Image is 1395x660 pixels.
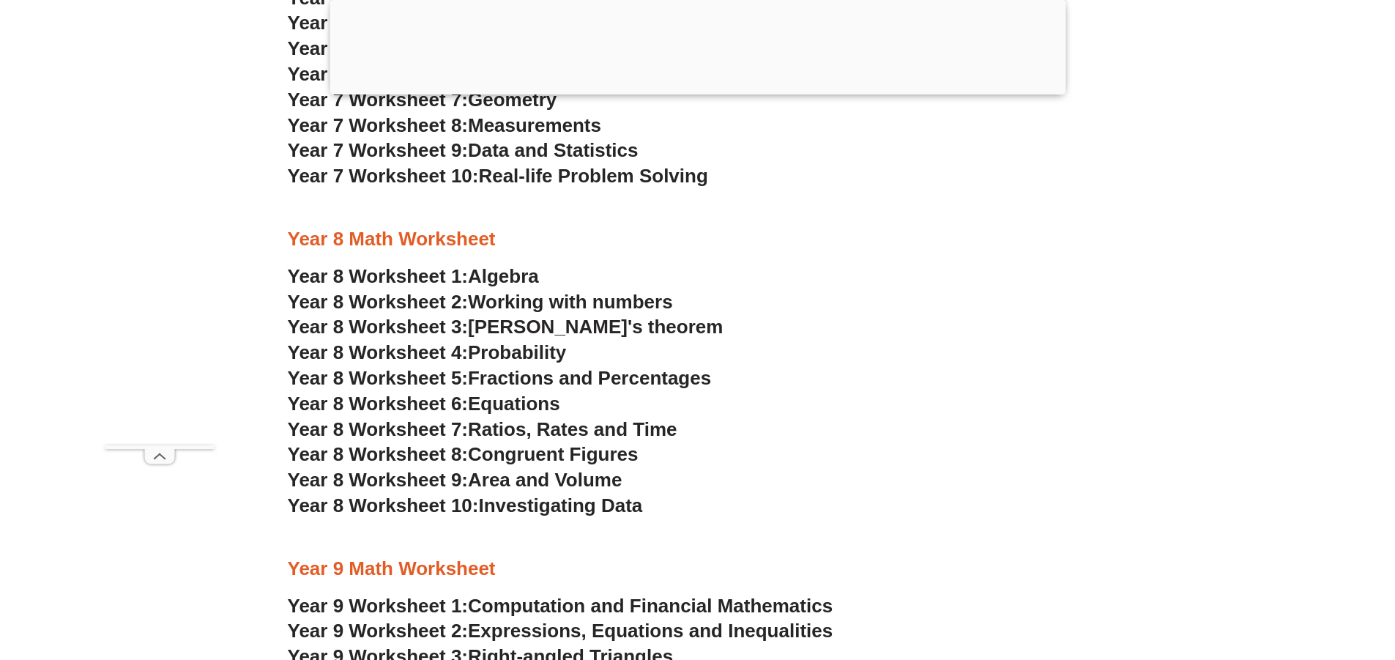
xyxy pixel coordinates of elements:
a: Year 8 Worksheet 5:Fractions and Percentages [288,367,712,389]
a: Year 7 Worksheet 5:Ratios and Proportions [288,37,679,59]
a: Year 8 Worksheet 7:Ratios, Rates and Time [288,418,677,440]
a: Year 8 Worksheet 4:Probability [288,341,567,363]
a: Year 8 Worksheet 6:Equations [288,393,560,415]
span: [PERSON_NAME]'s theorem [468,316,723,338]
a: Year 8 Worksheet 8:Congruent Figures [288,443,639,465]
a: Year 9 Worksheet 2:Expressions, Equations and Inequalities [288,620,833,642]
span: Probability [468,341,566,363]
span: Congruent Figures [468,443,638,465]
span: Year 7 Worksheet 7: [288,89,469,111]
span: Year 7 Worksheet 10: [288,165,479,187]
iframe: Advertisement [105,33,215,445]
h3: Year 8 Math Worksheet [288,227,1108,252]
span: Geometry [468,89,557,111]
span: Year 7 Worksheet 8: [288,114,469,136]
a: Year 7 Worksheet 9:Data and Statistics [288,139,639,161]
span: Area and Volume [468,469,622,491]
span: Year 8 Worksheet 7: [288,418,469,440]
span: Year 8 Worksheet 8: [288,443,469,465]
span: Investigating Data [478,494,642,516]
span: Year 9 Worksheet 1: [288,595,469,617]
span: Year 7 Worksheet 6: [288,63,469,85]
span: Ratios, Rates and Time [468,418,677,440]
a: Year 7 Worksheet 7:Geometry [288,89,557,111]
span: Working with numbers [468,291,673,313]
span: Fractions and Percentages [468,367,711,389]
span: Expressions, Equations and Inequalities [468,620,833,642]
span: Year 8 Worksheet 4: [288,341,469,363]
a: Year 7 Worksheet 10:Real-life Problem Solving [288,165,708,187]
span: Year 7 Worksheet 5: [288,37,469,59]
span: Year 8 Worksheet 5: [288,367,469,389]
span: Year 8 Worksheet 6: [288,393,469,415]
a: Year 8 Worksheet 2:Working with numbers [288,291,673,313]
span: Algebra [468,265,539,287]
span: Year 9 Worksheet 2: [288,620,469,642]
span: Real-life Problem Solving [478,165,707,187]
span: Equations [468,393,560,415]
span: Year 7 Worksheet 9: [288,139,469,161]
a: Year 8 Worksheet 10:Investigating Data [288,494,643,516]
a: Year 9 Worksheet 1:Computation and Financial Mathematics [288,595,833,617]
a: Year 7 Worksheet 8:Measurements [288,114,601,136]
span: Year 8 Worksheet 1: [288,265,469,287]
span: Computation and Financial Mathematics [468,595,833,617]
a: Year 8 Worksheet 9:Area and Volume [288,469,622,491]
span: Year 8 Worksheet 2: [288,291,469,313]
span: Year 8 Worksheet 10: [288,494,479,516]
span: Year 8 Worksheet 3: [288,316,469,338]
span: Year 7 Worksheet 4: [288,12,469,34]
a: Year 8 Worksheet 3:[PERSON_NAME]'s theorem [288,316,723,338]
h3: Year 9 Math Worksheet [288,557,1108,582]
span: Measurements [468,114,601,136]
a: Year 8 Worksheet 1:Algebra [288,265,539,287]
a: Year 7 Worksheet 4:Introduction of Algebra [288,12,678,34]
span: Year 8 Worksheet 9: [288,469,469,491]
iframe: Chat Widget [1151,494,1395,660]
span: Data and Statistics [468,139,639,161]
a: Year 7 Worksheet 6:Probability [288,63,567,85]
